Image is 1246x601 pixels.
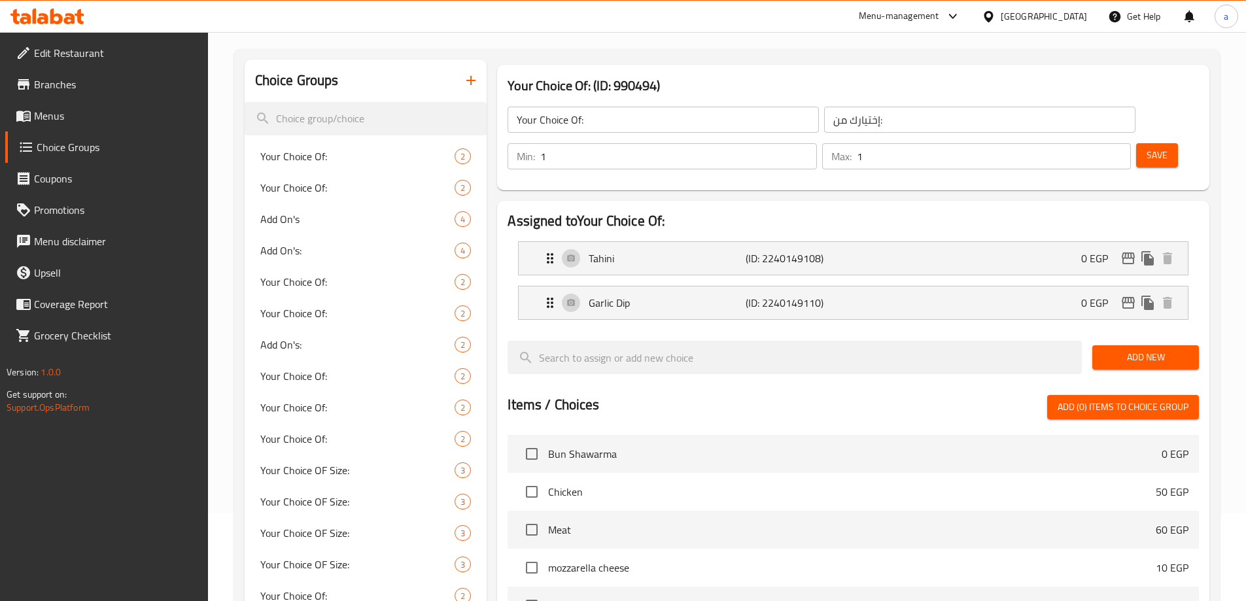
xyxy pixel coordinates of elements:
[455,370,470,383] span: 2
[34,265,198,281] span: Upsell
[455,180,471,196] div: Choices
[1118,249,1138,268] button: edit
[1224,9,1228,24] span: a
[245,203,487,235] div: Add On's4
[34,77,198,92] span: Branches
[589,295,745,311] p: Garlic Dip
[5,163,208,194] a: Coupons
[518,440,545,468] span: Select choice
[455,276,470,288] span: 2
[518,478,545,506] span: Select choice
[455,400,471,415] div: Choices
[245,360,487,392] div: Your Choice Of:2
[245,141,487,172] div: Your Choice Of:2
[1158,293,1177,313] button: delete
[548,446,1162,462] span: Bun Shawarma
[34,45,198,61] span: Edit Restaurant
[548,484,1156,500] span: Chicken
[260,243,455,258] span: Add On's:
[34,296,198,312] span: Coverage Report
[548,560,1156,575] span: mozzarella cheese
[260,400,455,415] span: Your Choice Of:
[508,75,1199,96] h3: Your Choice Of: (ID: 990494)
[1058,399,1188,415] span: Add (0) items to choice group
[260,525,455,541] span: Your Choice OF Size:
[455,464,470,477] span: 3
[508,395,599,415] h2: Items / Choices
[548,522,1156,538] span: Meat
[260,305,455,321] span: Your Choice Of:
[518,516,545,543] span: Select choice
[518,554,545,581] span: Select choice
[455,462,471,478] div: Choices
[34,108,198,124] span: Menus
[1138,249,1158,268] button: duplicate
[1138,293,1158,313] button: duplicate
[455,307,470,320] span: 2
[34,171,198,186] span: Coupons
[455,433,470,445] span: 2
[5,131,208,163] a: Choice Groups
[245,102,487,135] input: search
[1147,147,1168,163] span: Save
[589,250,745,266] p: Tahini
[455,368,471,384] div: Choices
[455,150,470,163] span: 2
[7,386,67,403] span: Get support on:
[245,423,487,455] div: Your Choice Of:2
[746,250,850,266] p: (ID: 2240149108)
[260,557,455,572] span: Your Choice OF Size:
[1092,345,1199,369] button: Add New
[831,148,852,164] p: Max:
[455,305,471,321] div: Choices
[1081,250,1118,266] p: 0 EGP
[455,148,471,164] div: Choices
[1158,249,1177,268] button: delete
[746,295,850,311] p: (ID: 2240149110)
[455,243,471,258] div: Choices
[1081,295,1118,311] p: 0 EGP
[260,462,455,478] span: Your Choice OF Size:
[245,329,487,360] div: Add On's:2
[5,37,208,69] a: Edit Restaurant
[1156,522,1188,538] p: 60 EGP
[34,233,198,249] span: Menu disclaimer
[255,71,339,90] h2: Choice Groups
[455,496,470,508] span: 3
[245,298,487,329] div: Your Choice Of:2
[245,549,487,580] div: Your Choice OF Size:3
[245,517,487,549] div: Your Choice OF Size:3
[455,494,471,509] div: Choices
[260,211,455,227] span: Add On's
[260,368,455,384] span: Your Choice Of:
[508,341,1082,374] input: search
[34,202,198,218] span: Promotions
[508,236,1199,281] li: Expand
[455,525,471,541] div: Choices
[41,364,61,381] span: 1.0.0
[519,242,1188,275] div: Expand
[455,213,470,226] span: 4
[455,557,471,572] div: Choices
[5,320,208,351] a: Grocery Checklist
[260,180,455,196] span: Your Choice Of:
[260,274,455,290] span: Your Choice Of:
[1103,349,1188,366] span: Add New
[5,100,208,131] a: Menus
[455,558,470,571] span: 3
[5,226,208,257] a: Menu disclaimer
[517,148,535,164] p: Min:
[455,402,470,414] span: 2
[455,431,471,447] div: Choices
[245,486,487,517] div: Your Choice OF Size:3
[1162,446,1188,462] p: 0 EGP
[245,266,487,298] div: Your Choice Of:2
[260,494,455,509] span: Your Choice OF Size:
[260,148,455,164] span: Your Choice Of:
[5,69,208,100] a: Branches
[37,139,198,155] span: Choice Groups
[245,235,487,266] div: Add On's:4
[260,431,455,447] span: Your Choice Of:
[1001,9,1087,24] div: [GEOGRAPHIC_DATA]
[1156,484,1188,500] p: 50 EGP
